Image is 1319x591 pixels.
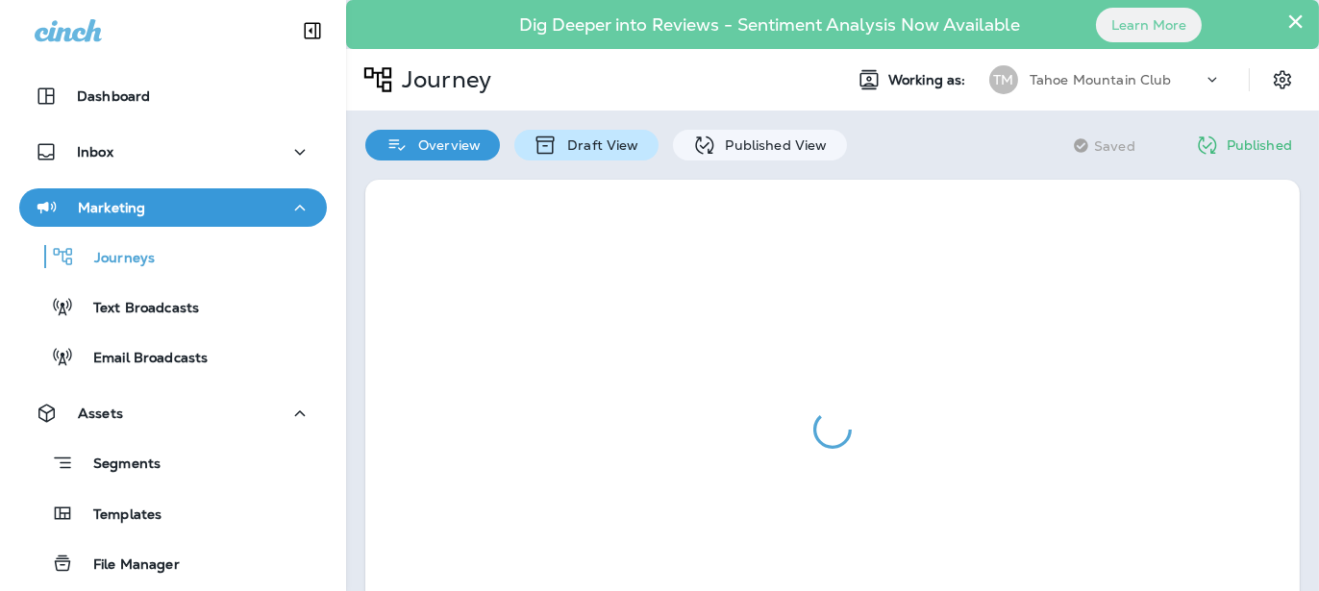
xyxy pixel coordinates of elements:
p: Email Broadcasts [74,350,208,368]
button: Assets [19,394,327,432]
button: Collapse Sidebar [286,12,339,50]
p: File Manager [74,556,180,575]
button: Email Broadcasts [19,336,327,377]
div: TM [989,65,1018,94]
span: Saved [1094,138,1135,154]
p: Journeys [75,250,155,268]
button: Close [1286,6,1305,37]
button: Journeys [19,236,327,277]
p: Templates [74,506,162,525]
p: Assets [78,406,123,421]
button: File Manager [19,543,327,583]
button: Text Broadcasts [19,286,327,327]
button: Settings [1265,62,1300,97]
span: Working as: [888,72,970,88]
button: Segments [19,442,327,483]
button: Templates [19,493,327,533]
p: Segments [74,456,161,475]
button: Dashboard [19,77,327,115]
p: Published [1227,137,1292,153]
p: Draft View [558,137,638,153]
p: Inbox [77,144,113,160]
p: Tahoe Mountain Club [1030,72,1172,87]
p: Journey [394,65,491,94]
p: Dashboard [77,88,150,104]
p: Dig Deeper into Reviews - Sentiment Analysis Now Available [463,22,1076,28]
p: Marketing [78,200,145,215]
button: Marketing [19,188,327,227]
button: Learn More [1096,8,1202,42]
p: Text Broadcasts [74,300,199,318]
p: Overview [409,137,481,153]
button: Inbox [19,133,327,171]
p: Published View [716,137,828,153]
